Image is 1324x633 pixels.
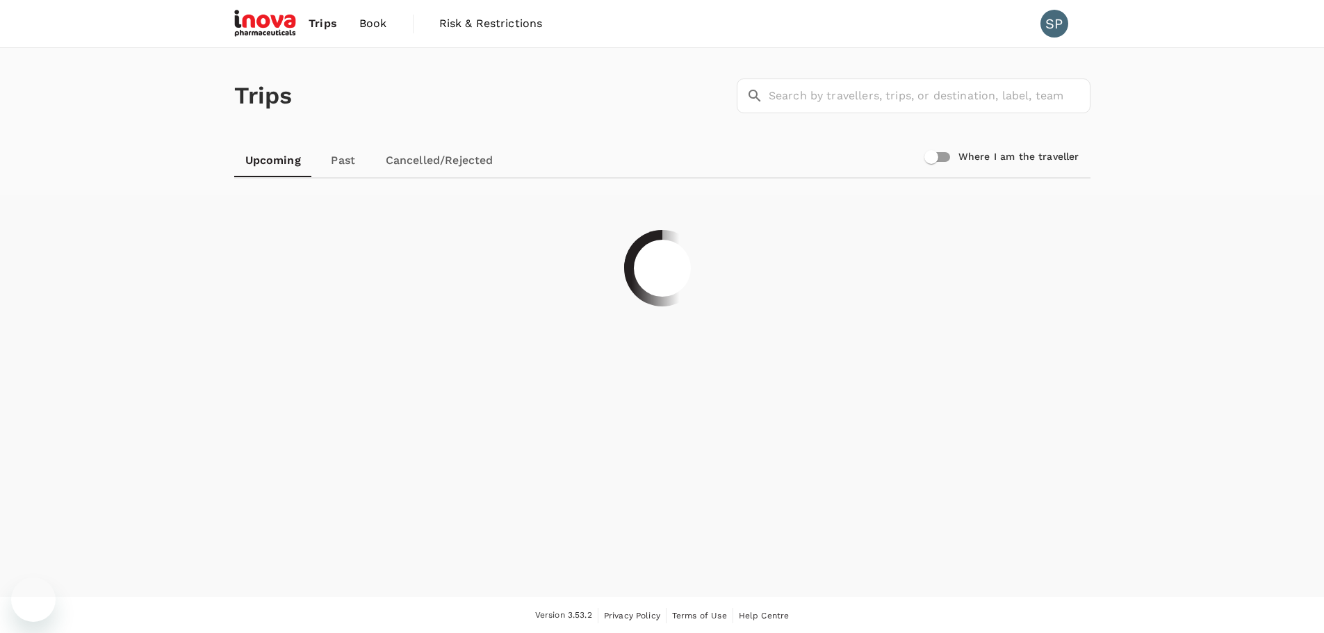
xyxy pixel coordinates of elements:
span: Privacy Policy [604,611,660,620]
a: Past [312,144,375,177]
img: iNova Pharmaceuticals [234,8,298,39]
span: Help Centre [739,611,790,620]
span: Trips [309,15,337,32]
a: Cancelled/Rejected [375,144,505,177]
span: Risk & Restrictions [439,15,543,32]
a: Upcoming [234,144,312,177]
span: Book [359,15,387,32]
h6: Where I am the traveller [958,149,1079,165]
a: Privacy Policy [604,608,660,623]
span: Version 3.53.2 [535,609,592,623]
span: Terms of Use [672,611,727,620]
a: Terms of Use [672,608,727,623]
iframe: Button to launch messaging window [11,577,56,622]
div: SP [1040,10,1068,38]
h1: Trips [234,48,293,144]
a: Help Centre [739,608,790,623]
input: Search by travellers, trips, or destination, label, team [769,79,1090,113]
